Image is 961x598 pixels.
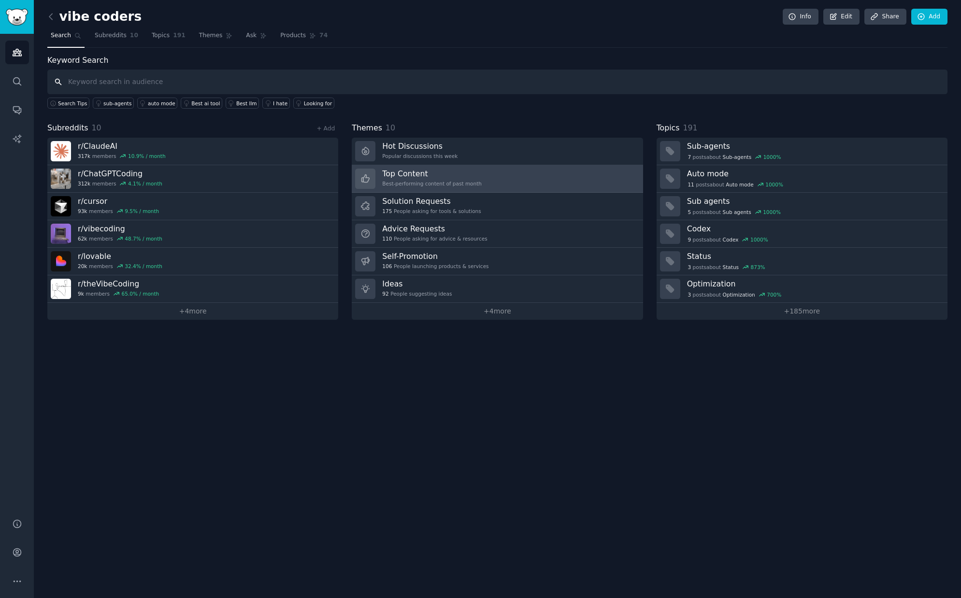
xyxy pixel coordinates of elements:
[352,165,643,193] a: Top ContentBest-performing content of past month
[78,153,166,159] div: members
[78,224,162,234] h3: r/ vibecoding
[382,196,481,206] h3: Solution Requests
[47,275,338,303] a: r/theVibeCoding9kmembers65.0% / month
[47,248,338,275] a: r/lovable20kmembers32.4% / month
[723,236,739,243] span: Codex
[657,138,947,165] a: Sub-agents7postsaboutSub-agents1000%
[103,100,131,107] div: sub-agents
[47,303,338,320] a: +4more
[382,153,458,159] div: Popular discussions this week
[51,224,71,244] img: vibecoding
[657,303,947,320] a: +185more
[47,193,338,220] a: r/cursor93kmembers9.5% / month
[191,100,220,107] div: Best ai tool
[657,220,947,248] a: Codex9postsaboutCodex1000%
[243,28,270,48] a: Ask
[726,181,754,188] span: Auto mode
[47,70,947,94] input: Keyword search in audience
[723,264,739,271] span: Status
[128,180,162,187] div: 4.1 % / month
[382,169,482,179] h3: Top Content
[382,279,452,289] h3: Ideas
[47,9,142,25] h2: vibe coders
[6,9,28,26] img: GummySearch logo
[122,290,159,297] div: 65.0 % / month
[78,180,90,187] span: 312k
[382,224,487,234] h3: Advice Requests
[687,235,769,244] div: post s about
[125,263,162,270] div: 32.4 % / month
[51,279,71,299] img: theVibeCoding
[78,208,159,214] div: members
[78,251,162,261] h3: r/ lovable
[687,153,782,161] div: post s about
[78,153,90,159] span: 317k
[688,236,691,243] span: 9
[95,31,127,40] span: Subreddits
[280,31,306,40] span: Products
[47,28,85,48] a: Search
[688,264,691,271] span: 3
[382,180,482,187] div: Best-performing content of past month
[864,9,906,25] a: Share
[293,98,334,109] a: Looking for
[137,98,177,109] a: auto mode
[382,251,488,261] h3: Self-Promotion
[352,275,643,303] a: Ideas92People suggesting ideas
[319,31,328,40] span: 74
[657,248,947,275] a: Status3postsaboutStatus873%
[93,98,134,109] a: sub-agents
[657,122,680,134] span: Topics
[687,180,784,189] div: post s about
[683,123,697,132] span: 191
[128,153,166,159] div: 10.9 % / month
[91,28,142,48] a: Subreddits10
[723,291,755,298] span: Optimization
[382,208,481,214] div: People asking for tools & solutions
[78,196,159,206] h3: r/ cursor
[277,28,331,48] a: Products74
[78,208,87,214] span: 93k
[58,100,87,107] span: Search Tips
[687,279,941,289] h3: Optimization
[181,98,222,109] a: Best ai tool
[657,193,947,220] a: Sub agents5postsaboutSub agents1000%
[78,279,159,289] h3: r/ theVibeCoding
[152,31,170,40] span: Topics
[657,275,947,303] a: Optimization3postsaboutOptimization700%
[148,100,175,107] div: auto mode
[687,263,766,271] div: post s about
[51,31,71,40] span: Search
[196,28,236,48] a: Themes
[199,31,223,40] span: Themes
[382,290,388,297] span: 92
[688,154,691,160] span: 7
[352,193,643,220] a: Solution Requests175People asking for tools & solutions
[352,138,643,165] a: Hot DiscussionsPopular discussions this week
[382,290,452,297] div: People suggesting ideas
[78,235,87,242] span: 62k
[382,263,488,270] div: People launching products & services
[382,235,392,242] span: 110
[723,154,752,160] span: Sub-agents
[687,224,941,234] h3: Codex
[911,9,947,25] a: Add
[125,235,162,242] div: 48.7 % / month
[51,251,71,271] img: lovable
[47,56,108,65] label: Keyword Search
[386,123,395,132] span: 10
[763,154,781,160] div: 1000 %
[316,125,335,132] a: + Add
[51,141,71,161] img: ClaudeAI
[78,263,87,270] span: 20k
[783,9,818,25] a: Info
[78,263,162,270] div: members
[823,9,860,25] a: Edit
[47,122,88,134] span: Subreddits
[273,100,287,107] div: I hate
[382,235,487,242] div: People asking for advice & resources
[765,181,783,188] div: 1000 %
[78,290,84,297] span: 9k
[688,181,694,188] span: 11
[687,196,941,206] h3: Sub agents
